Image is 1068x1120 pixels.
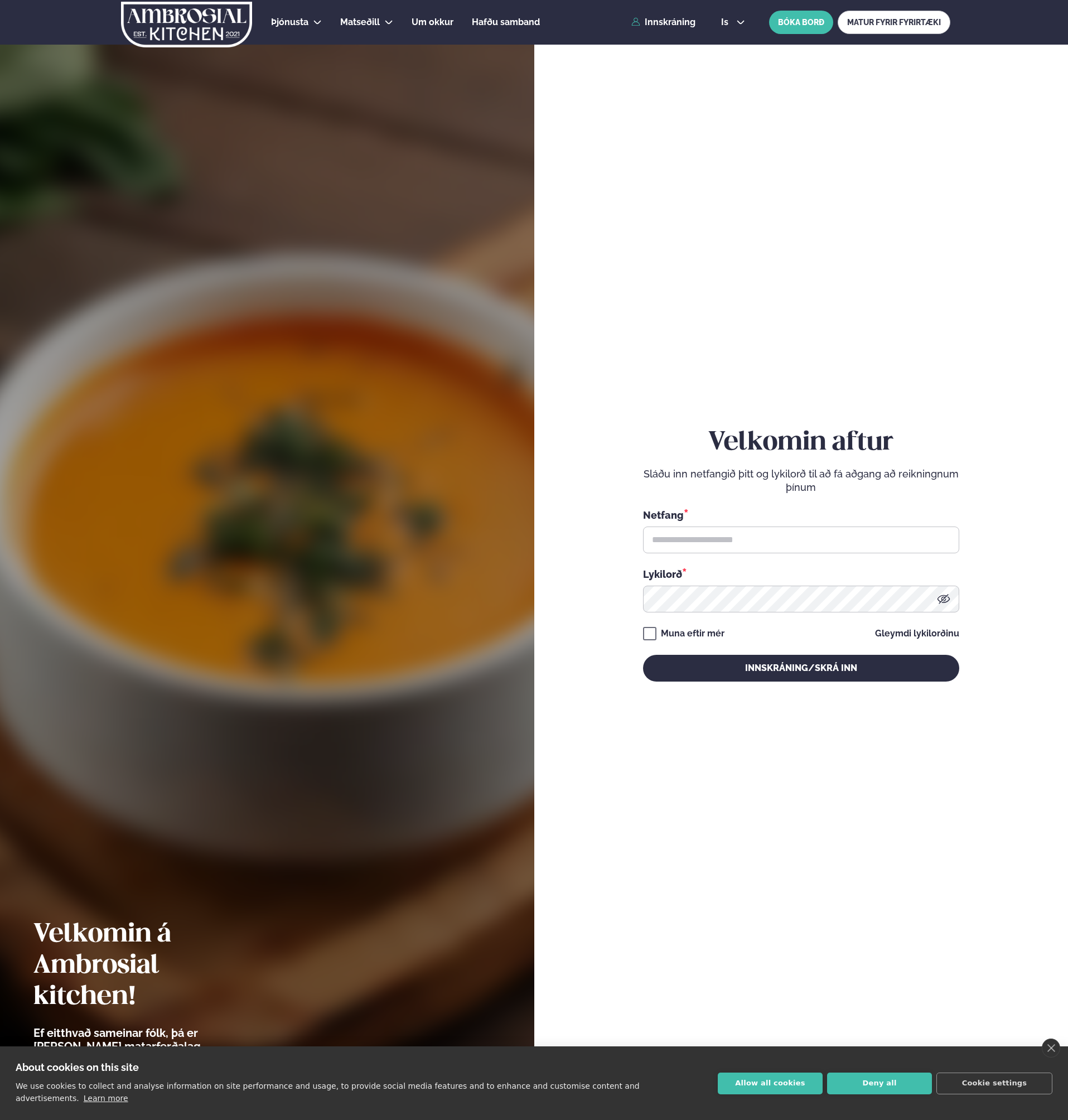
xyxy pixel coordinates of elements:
[33,1026,265,1053] p: Ef eitthvað sameinar fólk, þá er [PERSON_NAME] matarferðalag.
[712,18,754,27] button: is
[412,17,453,27] span: Um okkur
[1042,1039,1060,1058] a: close
[16,1061,139,1073] strong: About cookies on this site
[643,655,959,682] button: Innskráning/Skrá inn
[643,567,959,581] div: Lykilorð
[340,16,380,29] a: Matseðill
[721,18,732,27] span: is
[643,508,959,522] div: Netfang
[33,919,265,1013] h2: Velkomin á Ambrosial kitchen!
[271,17,308,27] span: Þjónusta
[838,11,950,34] a: MATUR FYRIR FYRIRTÆKI
[643,427,959,458] h2: Velkomin aftur
[769,11,833,34] button: BÓKA BORÐ
[16,1082,640,1103] p: We use cookies to collect and analyse information on site performance and usage, to provide socia...
[827,1073,932,1094] button: Deny all
[936,1073,1052,1094] button: Cookie settings
[340,17,380,27] span: Matseðill
[472,17,540,27] span: Hafðu samband
[120,2,253,47] img: logo
[631,17,695,27] a: Innskráning
[84,1094,128,1103] a: Learn more
[472,16,540,29] a: Hafðu samband
[412,16,453,29] a: Um okkur
[718,1073,823,1094] button: Allow all cookies
[271,16,308,29] a: Þjónusta
[643,467,959,494] p: Sláðu inn netfangið þitt og lykilorð til að fá aðgang að reikningnum þínum
[875,629,959,638] a: Gleymdi lykilorðinu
